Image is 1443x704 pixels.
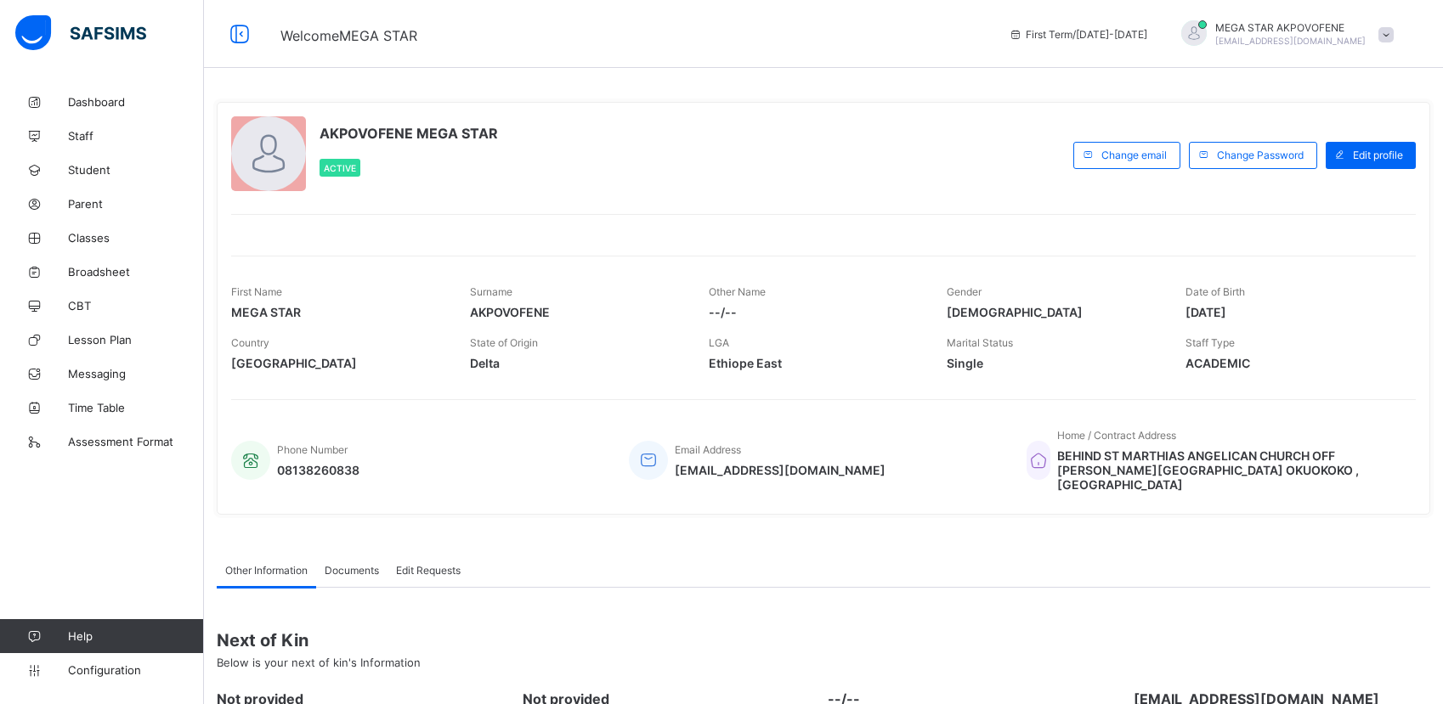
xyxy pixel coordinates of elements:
[231,305,444,319] span: MEGA STAR
[470,305,683,319] span: AKPOVOFENE
[225,564,308,577] span: Other Information
[280,27,417,44] span: Welcome MEGA STAR
[68,435,204,448] span: Assessment Format
[675,443,741,456] span: Email Address
[947,285,982,298] span: Gender
[1186,336,1235,349] span: Staff Type
[1186,356,1399,370] span: ACADEMIC
[68,95,204,109] span: Dashboard
[947,356,1160,370] span: Single
[277,443,348,456] span: Phone Number
[68,163,204,177] span: Student
[675,463,886,477] span: [EMAIL_ADDRESS][DOMAIN_NAME]
[1186,285,1245,298] span: Date of Birth
[1101,149,1167,161] span: Change email
[277,463,359,477] span: 08138260838
[68,231,204,245] span: Classes
[1186,305,1399,319] span: [DATE]
[947,336,1013,349] span: Marital Status
[396,564,461,577] span: Edit Requests
[217,630,1430,650] span: Next of Kin
[1353,149,1403,161] span: Edit profile
[1215,21,1366,34] span: MEGA STAR AKPOVOFENE
[68,401,204,414] span: Time Table
[470,356,683,370] span: Delta
[231,285,282,298] span: First Name
[1057,448,1399,492] span: BEHIND ST MARTHIAS ANGELICAN CHURCH OFF [PERSON_NAME][GEOGRAPHIC_DATA] OKUOKOKO , [GEOGRAPHIC_DATA]
[68,663,203,677] span: Configuration
[709,285,766,298] span: Other Name
[709,336,729,349] span: LGA
[324,163,356,173] span: Active
[947,305,1160,319] span: [DEMOGRAPHIC_DATA]
[68,333,204,346] span: Lesson Plan
[1009,28,1147,41] span: session/term information
[68,629,203,643] span: Help
[320,125,498,142] span: AKPOVOFENE MEGA STAR
[68,265,204,279] span: Broadsheet
[470,336,538,349] span: State of Origin
[68,299,204,313] span: CBT
[325,564,379,577] span: Documents
[231,356,444,370] span: [GEOGRAPHIC_DATA]
[709,305,922,319] span: --/--
[1215,36,1366,46] span: [EMAIL_ADDRESS][DOMAIN_NAME]
[68,367,204,380] span: Messaging
[217,656,421,669] span: Below is your next of kin's Information
[68,129,204,143] span: Staff
[68,197,204,211] span: Parent
[231,336,269,349] span: Country
[15,15,146,51] img: safsims
[1217,149,1304,161] span: Change Password
[709,356,922,370] span: Ethiope East
[470,285,512,298] span: Surname
[1164,20,1402,48] div: MEGA STARAKPOVOFENE
[1057,429,1176,442] span: Home / Contract Address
